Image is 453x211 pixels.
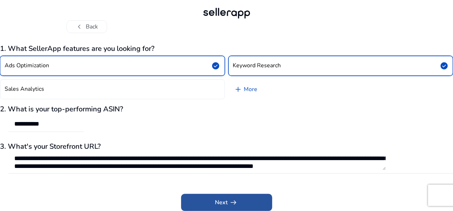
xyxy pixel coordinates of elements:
a: More [228,79,263,99]
span: check_circle [212,62,220,70]
h4: Ads Optimization [5,62,49,69]
span: arrow_right_alt [230,198,238,207]
span: Next [215,198,238,207]
h4: Sales Analytics [5,86,44,93]
span: check_circle [440,62,448,70]
button: chevron_leftBack [67,20,107,33]
span: chevron_left [75,22,84,31]
h4: Keyword Research [233,62,281,69]
button: Nextarrow_right_alt [181,194,272,211]
span: add [234,85,243,94]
